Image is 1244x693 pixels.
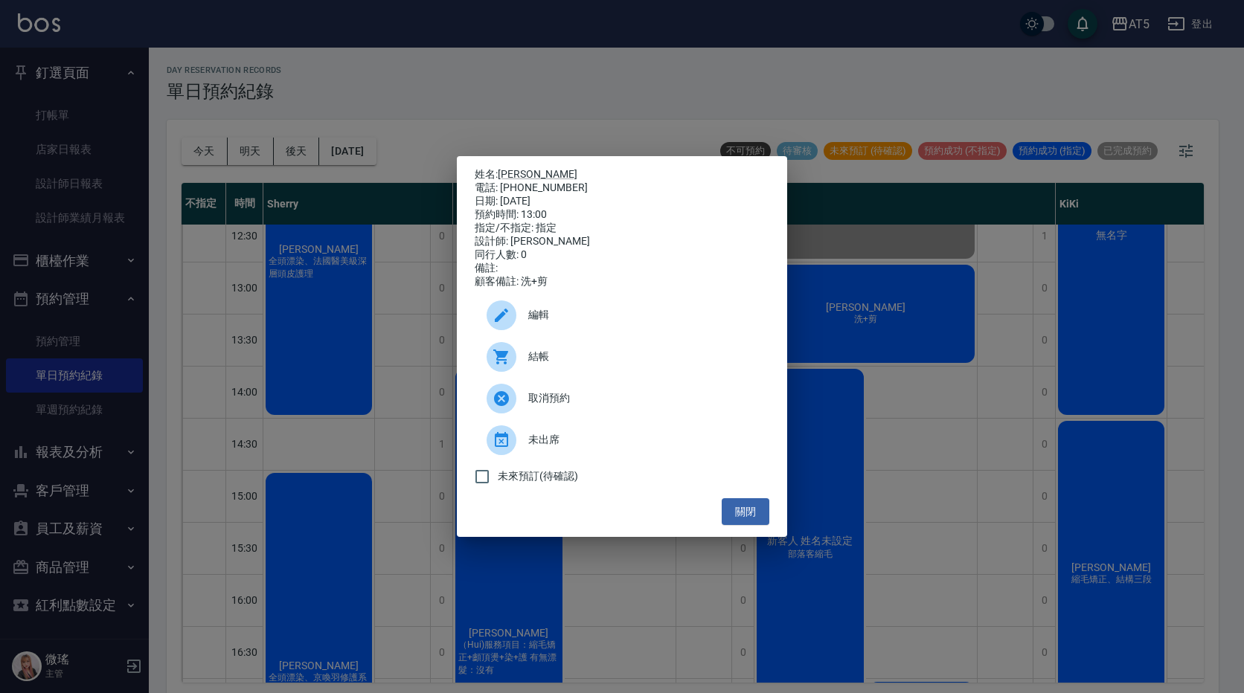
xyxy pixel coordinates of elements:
[475,222,769,235] div: 指定/不指定: 指定
[498,468,578,484] span: 未來預訂(待確認)
[475,181,769,195] div: 電話: [PHONE_NUMBER]
[475,275,769,289] div: 顧客備註: 洗+剪
[475,294,769,336] div: 編輯
[475,248,769,262] div: 同行人數: 0
[528,349,757,364] span: 結帳
[498,168,577,180] a: [PERSON_NAME]
[475,419,769,461] div: 未出席
[528,432,757,448] span: 未出席
[528,390,757,406] span: 取消預約
[475,208,769,222] div: 預約時間: 13:00
[528,307,757,323] span: 編輯
[475,235,769,248] div: 設計師: [PERSON_NAME]
[475,262,769,275] div: 備註:
[475,168,769,181] p: 姓名:
[475,336,769,378] a: 結帳
[475,195,769,208] div: 日期: [DATE]
[475,378,769,419] div: 取消預約
[722,498,769,526] button: 關閉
